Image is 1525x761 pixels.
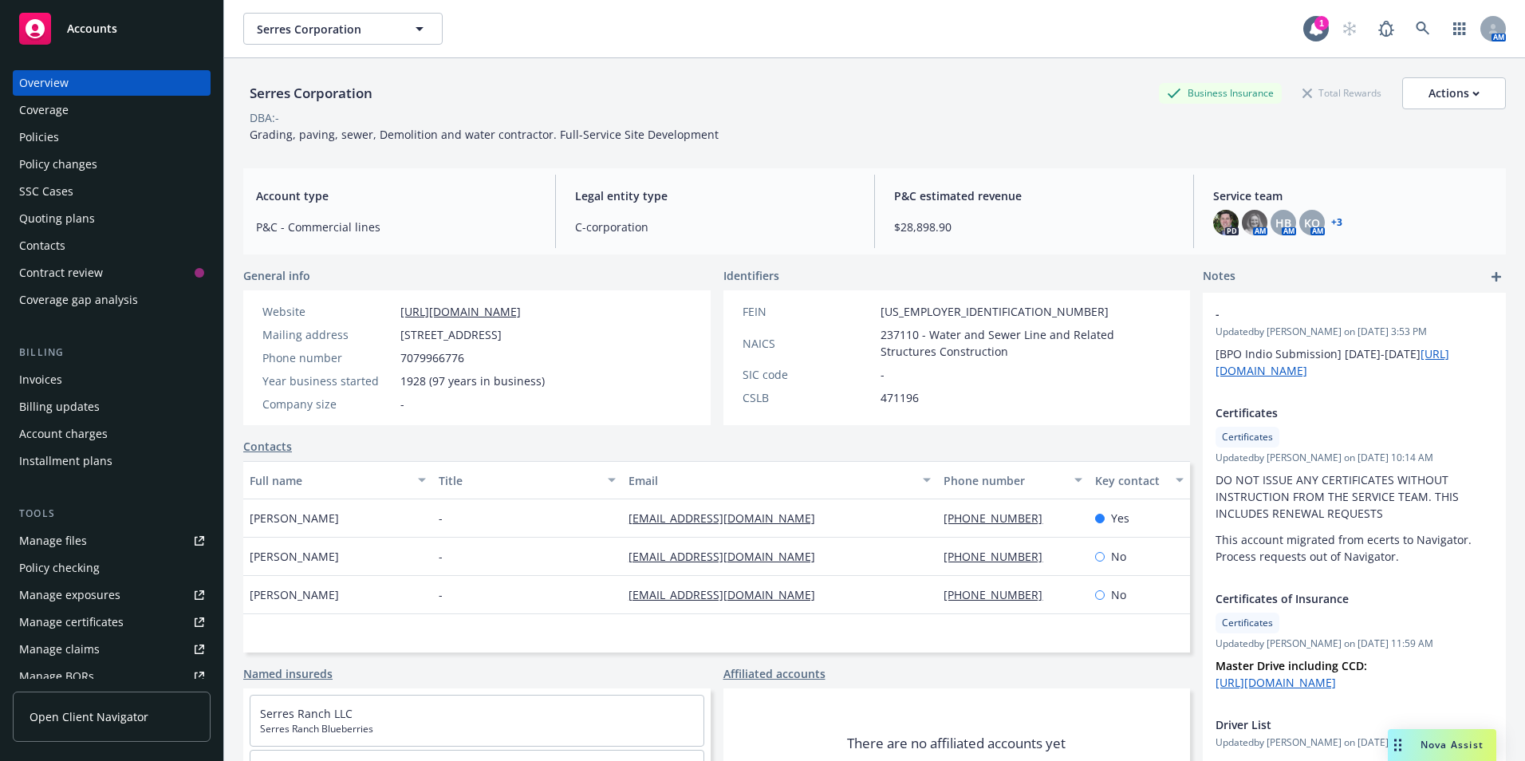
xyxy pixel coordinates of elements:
span: Account type [256,187,536,204]
a: Contacts [243,438,292,455]
img: photo [1242,210,1267,235]
a: Quoting plans [13,206,211,231]
span: Legal entity type [575,187,855,204]
a: [EMAIL_ADDRESS][DOMAIN_NAME] [629,549,828,564]
button: Actions [1402,77,1506,109]
span: Updated by [PERSON_NAME] on [DATE] 9:56 AM [1216,735,1493,750]
a: [URL][DOMAIN_NAME] [1216,675,1336,690]
div: Policy changes [19,152,97,177]
div: Drag to move [1388,729,1408,761]
a: Account charges [13,421,211,447]
span: $28,898.90 [894,219,1174,235]
div: Key contact [1095,472,1166,489]
div: Overview [19,70,69,96]
div: Manage certificates [19,609,124,635]
span: - [400,396,404,412]
a: [EMAIL_ADDRESS][DOMAIN_NAME] [629,511,828,526]
div: Installment plans [19,448,112,474]
p: DO NOT ISSUE ANY CERTIFICATES WITHOUT INSTRUCTION FROM THE SERVICE TEAM. THIS INCLUDES RENEWAL RE... [1216,471,1493,522]
span: Open Client Navigator [30,708,148,725]
button: Nova Assist [1388,729,1496,761]
span: Certificates [1216,404,1452,421]
span: Serres Corporation [257,21,395,37]
a: [PHONE_NUMBER] [944,587,1055,602]
a: Policy changes [13,152,211,177]
div: Title [439,472,597,489]
div: Business Insurance [1159,83,1282,103]
div: Manage BORs [19,664,94,689]
button: Full name [243,461,432,499]
span: [US_EMPLOYER_IDENTIFICATION_NUMBER] [881,303,1109,320]
div: Manage claims [19,637,100,662]
div: -Updatedby [PERSON_NAME] on [DATE] 3:53 PM[BPO Indio Submission] [DATE]-[DATE][URL][DOMAIN_NAME] [1203,293,1506,392]
div: SIC code [743,366,874,383]
span: Updated by [PERSON_NAME] on [DATE] 10:14 AM [1216,451,1493,465]
a: Coverage gap analysis [13,287,211,313]
span: No [1111,548,1126,565]
div: Full name [250,472,408,489]
span: Updated by [PERSON_NAME] on [DATE] 3:53 PM [1216,325,1493,339]
div: Billing updates [19,394,100,420]
div: Website [262,303,394,320]
a: Invoices [13,367,211,392]
span: - [881,366,885,383]
div: Serres Corporation [243,83,379,104]
button: Title [432,461,621,499]
a: SSC Cases [13,179,211,204]
a: Manage files [13,528,211,554]
div: Quoting plans [19,206,95,231]
span: No [1111,586,1126,603]
div: Policies [19,124,59,150]
a: Named insureds [243,665,333,682]
a: Billing updates [13,394,211,420]
div: Company size [262,396,394,412]
span: - [1216,306,1452,322]
img: photo [1213,210,1239,235]
span: Accounts [67,22,117,35]
span: C-corporation [575,219,855,235]
div: Contacts [19,233,65,258]
span: General info [243,267,310,284]
span: - [439,586,443,603]
a: Affiliated accounts [723,665,826,682]
button: Key contact [1089,461,1190,499]
span: Driver List [1216,716,1452,733]
button: Serres Corporation [243,13,443,45]
span: Identifiers [723,267,779,284]
div: Phone number [944,472,1065,489]
button: Phone number [937,461,1089,499]
span: There are no affiliated accounts yet [847,734,1066,753]
a: add [1487,267,1506,286]
a: +3 [1331,218,1342,227]
div: Actions [1428,78,1480,108]
span: Certificates of Insurance [1216,590,1452,607]
span: - [439,510,443,526]
span: [PERSON_NAME] [250,548,339,565]
a: [URL][DOMAIN_NAME] [400,304,521,319]
p: This account migrated from ecerts to Navigator. Process requests out of Navigator. [1216,531,1493,565]
span: Serres Ranch Blueberries [260,722,694,736]
span: - [439,548,443,565]
a: Contract review [13,260,211,286]
div: Contract review [19,260,103,286]
div: Manage exposures [19,582,120,608]
span: Nova Assist [1421,738,1484,751]
p: [BPO Indio Submission] [DATE]-[DATE] [1216,345,1493,379]
a: Accounts [13,6,211,51]
span: [PERSON_NAME] [250,510,339,526]
div: FEIN [743,303,874,320]
a: Policies [13,124,211,150]
button: Email [622,461,938,499]
div: CertificatesCertificatesUpdatedby [PERSON_NAME] on [DATE] 10:14 AMDO NOT ISSUE ANY CERTIFICATES W... [1203,392,1506,578]
div: SSC Cases [19,179,73,204]
span: KO [1304,215,1320,231]
span: [STREET_ADDRESS] [400,326,502,343]
a: Manage BORs [13,664,211,689]
div: Billing [13,345,211,361]
a: Switch app [1444,13,1476,45]
a: Manage exposures [13,582,211,608]
a: Policy checking [13,555,211,581]
div: Coverage [19,97,69,123]
span: Certificates [1222,616,1273,630]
